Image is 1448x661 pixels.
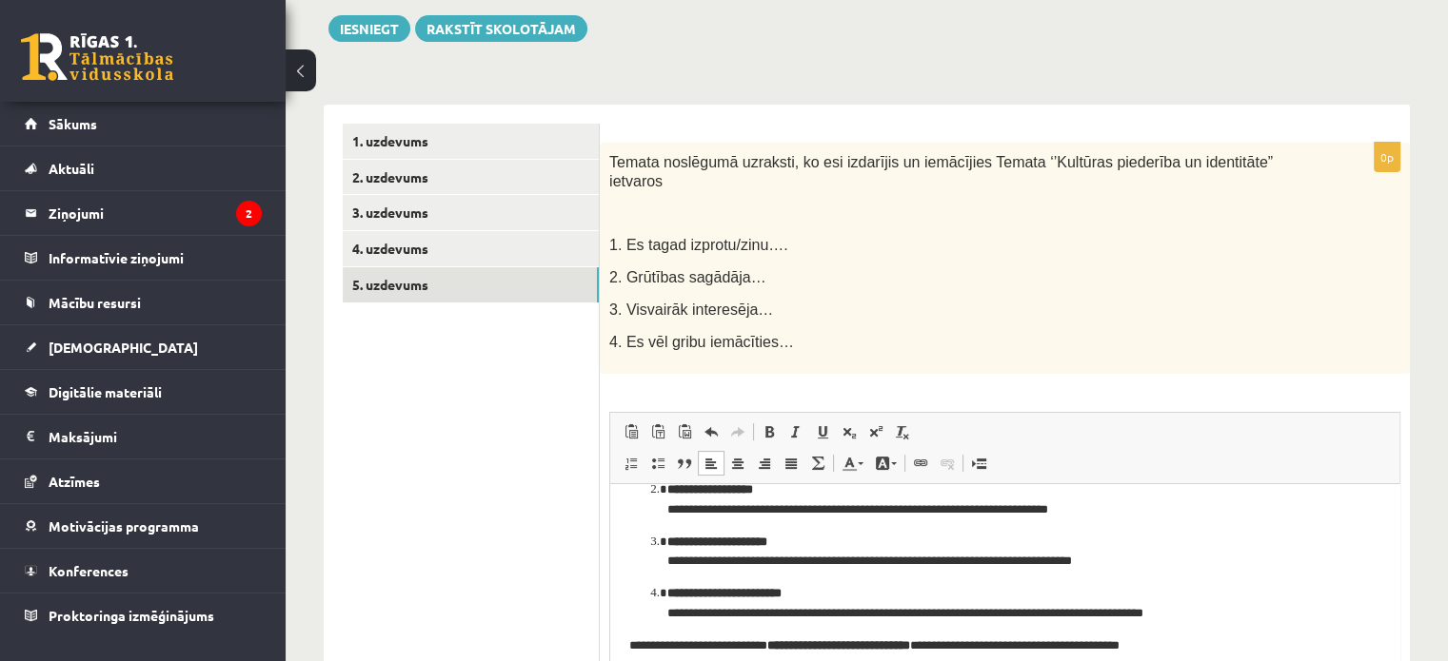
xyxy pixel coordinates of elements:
[609,334,794,350] span: 4. Es vēl gribu iemācīties…
[778,451,804,476] a: Izlīdzināt malas
[645,451,671,476] a: Ievietot/noņemt sarakstu ar aizzīmēm
[804,451,831,476] a: Math
[698,451,724,476] a: Izlīdzināt pa kreisi
[618,419,645,444] a: Ielīmēt (vadīšanas taustiņš+V)
[751,451,778,476] a: Izlīdzināt pa labi
[49,517,199,535] span: Motivācijas programma
[965,451,992,476] a: Ievietot lapas pārtraukumu drukai
[863,419,889,444] a: Augšraksts
[49,339,198,356] span: [DEMOGRAPHIC_DATA]
[49,115,97,132] span: Sākums
[343,124,599,159] a: 1. uzdevums
[236,201,262,226] i: 2
[343,231,599,266] a: 4. uzdevums
[609,269,766,285] span: 2. Grūtības sagādāja…
[25,281,262,324] a: Mācību resursi
[671,451,698,476] a: Bloka citāts
[1374,142,1400,172] p: 0p
[25,191,262,235] a: Ziņojumi2
[609,237,788,253] span: 1. Es tagad izprotu/zinu….
[609,154,1273,190] span: Temata noslēgumā uzraksti, ko esi izdarījis un iemācījies Temata ‘’Kultūras piederība un identitā...
[25,415,262,458] a: Maksājumi
[25,102,262,146] a: Sākums
[809,419,836,444] a: Pasvītrojums (vadīšanas taustiņš+U)
[49,236,262,280] legend: Informatīvie ziņojumi
[49,160,94,177] span: Aktuāli
[25,459,262,503] a: Atzīmes
[724,451,751,476] a: Centrēti
[49,191,262,235] legend: Ziņojumi
[343,160,599,195] a: 2. uzdevums
[343,195,599,230] a: 3. uzdevums
[698,419,724,444] a: Atcelt (vadīšanas taustiņš+Z)
[415,15,587,42] a: Rakstīt skolotājam
[724,419,751,444] a: Atkārtot (vadīšanas taustiņš+Y)
[21,33,173,81] a: Rīgas 1. Tālmācības vidusskola
[25,146,262,190] a: Aktuāli
[645,419,671,444] a: Ievietot kā vienkāršu tekstu (vadīšanas taustiņš+pārslēgšanas taustiņš+V)
[49,415,262,458] legend: Maksājumi
[25,549,262,593] a: Konferences
[49,473,100,490] span: Atzīmes
[25,236,262,280] a: Informatīvie ziņojumi
[343,267,599,302] a: 5. uzdevums
[25,325,262,369] a: [DEMOGRAPHIC_DATA]
[49,383,162,400] span: Digitālie materiāli
[889,419,916,444] a: Noņemt stilus
[836,451,869,476] a: Teksta krāsa
[25,370,262,414] a: Digitālie materiāli
[328,15,410,42] button: Iesniegt
[836,419,863,444] a: Apakšraksts
[25,504,262,548] a: Motivācijas programma
[609,301,773,318] span: 3. Visvairāk interesēja…
[783,419,809,444] a: Slīpraksts (vadīšanas taustiņš+I)
[934,451,961,476] a: Atsaistīt
[671,419,698,444] a: Ievietot no Worda
[869,451,903,476] a: Fona krāsa
[49,562,129,579] span: Konferences
[907,451,934,476] a: Saite (vadīšanas taustiņš+K)
[618,451,645,476] a: Ievietot/noņemt numurētu sarakstu
[49,607,214,624] span: Proktoringa izmēģinājums
[756,419,783,444] a: Treknraksts (vadīšanas taustiņš+B)
[49,294,141,311] span: Mācību resursi
[25,593,262,637] a: Proktoringa izmēģinājums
